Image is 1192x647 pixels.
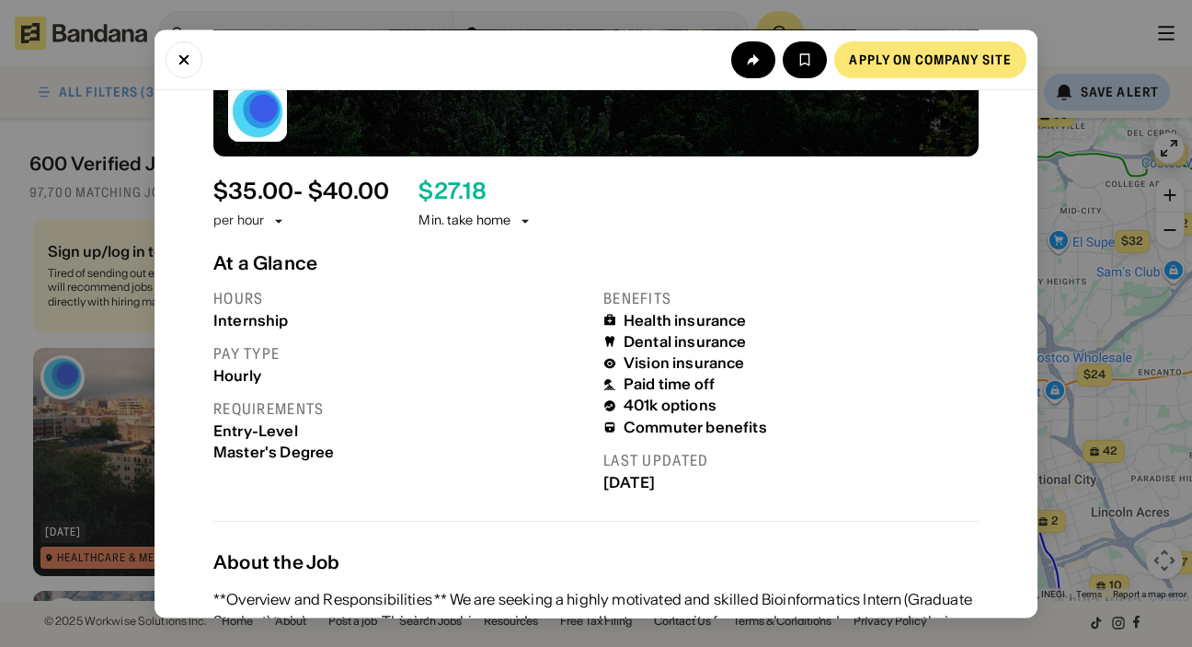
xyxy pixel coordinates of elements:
[213,399,589,419] div: Requirements
[603,474,979,491] div: [DATE]
[603,451,979,470] div: Last updated
[213,344,589,364] div: Pay type
[213,444,589,461] div: Master's Degree
[213,252,979,274] div: At a Glance
[213,289,589,308] div: Hours
[228,83,287,142] img: Labcorp logo
[213,422,589,440] div: Entry-Level
[624,376,715,394] div: Paid time off
[213,312,589,329] div: Internship
[213,213,264,231] div: per hour
[213,551,979,573] div: About the Job
[418,213,533,231] div: Min. take home
[418,179,486,205] div: $ 27.18
[213,367,589,385] div: Hourly
[849,52,1012,65] div: Apply on company site
[624,355,745,373] div: Vision insurance
[624,333,747,351] div: Dental insurance
[213,179,389,205] div: $ 35.00 - $40.00
[624,419,767,436] div: Commuter benefits
[603,289,979,308] div: Benefits
[624,312,747,329] div: Health insurance
[166,40,202,77] button: Close
[624,398,716,415] div: 401k options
